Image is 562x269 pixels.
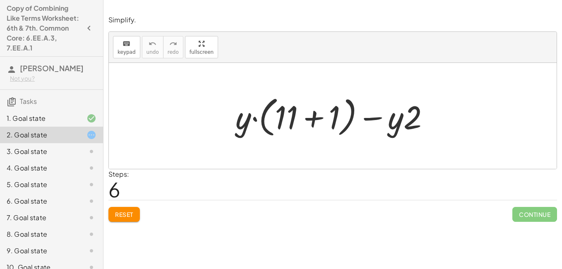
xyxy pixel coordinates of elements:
[149,39,156,49] i: undo
[168,49,179,55] span: redo
[122,39,130,49] i: keyboard
[108,170,129,178] label: Steps:
[7,130,73,140] div: 2. Goal state
[86,130,96,140] i: Task started.
[20,63,84,73] span: [PERSON_NAME]
[86,246,96,256] i: Task not started.
[86,147,96,156] i: Task not started.
[10,74,96,83] div: Not you?
[86,196,96,206] i: Task not started.
[115,211,133,218] span: Reset
[190,49,214,55] span: fullscreen
[86,113,96,123] i: Task finished and correct.
[163,36,183,58] button: redoredo
[86,163,96,173] i: Task not started.
[118,49,136,55] span: keypad
[169,39,177,49] i: redo
[7,3,82,53] h4: Copy of Combining Like Terms Worksheet: 6th & 7th. Common Core: 6.EE.A.3, 7.EE.A.1
[20,97,37,106] span: Tasks
[108,15,557,25] p: Simplify.
[7,180,73,190] div: 5. Goal state
[185,36,218,58] button: fullscreen
[86,213,96,223] i: Task not started.
[86,180,96,190] i: Task not started.
[108,177,120,202] span: 6
[147,49,159,55] span: undo
[108,207,140,222] button: Reset
[86,229,96,239] i: Task not started.
[7,246,73,256] div: 9. Goal state
[7,229,73,239] div: 8. Goal state
[7,113,73,123] div: 1. Goal state
[7,163,73,173] div: 4. Goal state
[7,213,73,223] div: 7. Goal state
[7,147,73,156] div: 3. Goal state
[113,36,140,58] button: keyboardkeypad
[142,36,163,58] button: undoundo
[7,196,73,206] div: 6. Goal state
